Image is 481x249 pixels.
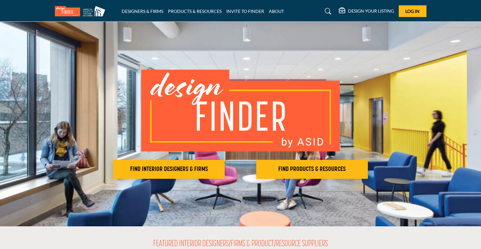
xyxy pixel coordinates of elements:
[269,8,284,14] a: ABOUT
[405,8,420,14] span: Log In
[256,160,368,179] button: FIND PRODUCTS & RESOURCES
[399,5,426,17] button: Log In
[168,8,222,14] a: PRODUCTS & RESOURCES
[115,166,223,173] h2: FIND INTERIOR DESIGNERS & FIRMS
[141,70,340,151] img: image
[339,8,394,15] div: DESIGN YOUR LISTING
[319,6,335,16] a: Search
[55,6,108,16] img: Site Logo
[258,166,366,173] h2: FIND PRODUCTS & RESOURCES
[113,160,225,179] button: FIND INTERIOR DESIGNERS & FIRMS
[348,8,394,14] h5: DESIGN YOUR LISTING
[226,8,264,14] a: INVITE TO FINDER
[122,8,163,14] a: DESIGNERS & FIRMS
